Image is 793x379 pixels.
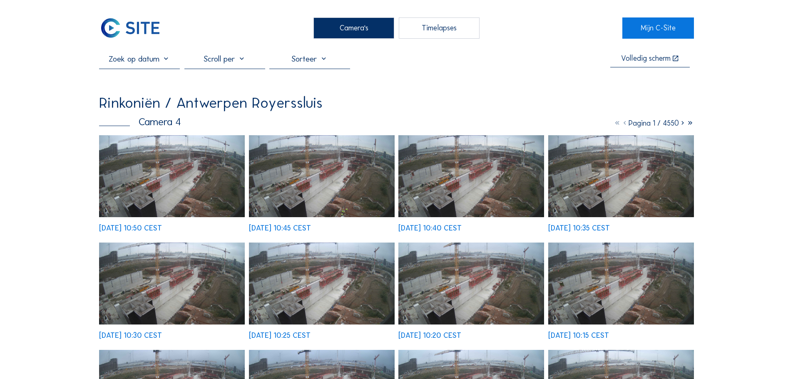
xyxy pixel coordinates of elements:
span: Pagina 1 / 4550 [629,119,679,128]
div: Volledig scherm [621,55,671,63]
div: [DATE] 10:15 CEST [548,332,609,339]
a: C-SITE Logo [99,17,170,38]
img: image_53647052 [99,243,245,325]
img: image_53647207 [548,135,694,217]
img: image_53646781 [398,243,544,325]
img: image_53647619 [99,135,245,217]
a: Mijn C-Site [622,17,694,38]
div: Camera's [313,17,394,38]
img: image_53647295 [398,135,544,217]
div: Camera 4 [99,117,181,127]
div: [DATE] 10:25 CEST [249,332,311,339]
img: image_53646890 [249,243,395,325]
div: [DATE] 10:45 CEST [249,225,311,232]
div: [DATE] 10:35 CEST [548,225,610,232]
input: Zoek op datum 󰅀 [99,54,180,64]
img: image_53646615 [548,243,694,325]
div: Timelapses [399,17,480,38]
div: [DATE] 10:30 CEST [99,332,162,339]
div: Rinkoniën / Antwerpen Royerssluis [99,95,323,110]
div: [DATE] 10:50 CEST [99,225,162,232]
div: [DATE] 10:40 CEST [398,225,462,232]
img: C-SITE Logo [99,17,162,38]
img: image_53647460 [249,135,395,217]
div: [DATE] 10:20 CEST [398,332,461,339]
